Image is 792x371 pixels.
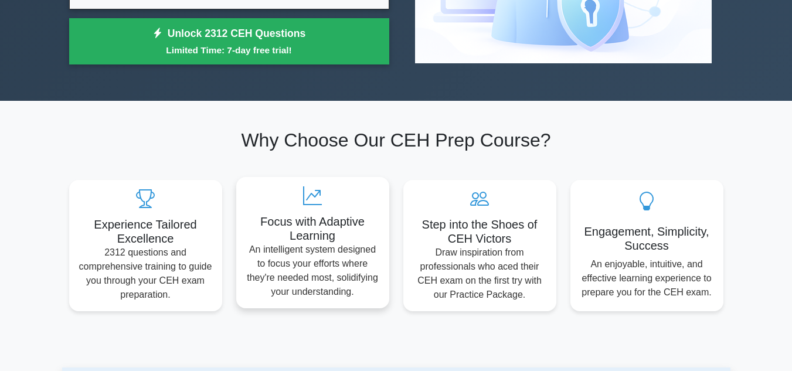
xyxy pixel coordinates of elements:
[413,246,547,302] p: Draw inspiration from professionals who aced their CEH exam on the first try with our Practice Pa...
[246,243,380,299] p: An intelligent system designed to focus your efforts where they're needed most, solidifying your ...
[580,224,714,253] h5: Engagement, Simplicity, Success
[246,215,380,243] h5: Focus with Adaptive Learning
[79,217,213,246] h5: Experience Tailored Excellence
[84,43,375,57] small: Limited Time: 7-day free trial!
[79,246,213,302] p: 2312 questions and comprehensive training to guide you through your CEH exam preparation.
[580,257,714,299] p: An enjoyable, intuitive, and effective learning experience to prepare you for the CEH exam.
[69,129,723,151] h2: Why Choose Our CEH Prep Course?
[413,217,547,246] h5: Step into the Shoes of CEH Victors
[69,18,389,65] a: Unlock 2312 CEH QuestionsLimited Time: 7-day free trial!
